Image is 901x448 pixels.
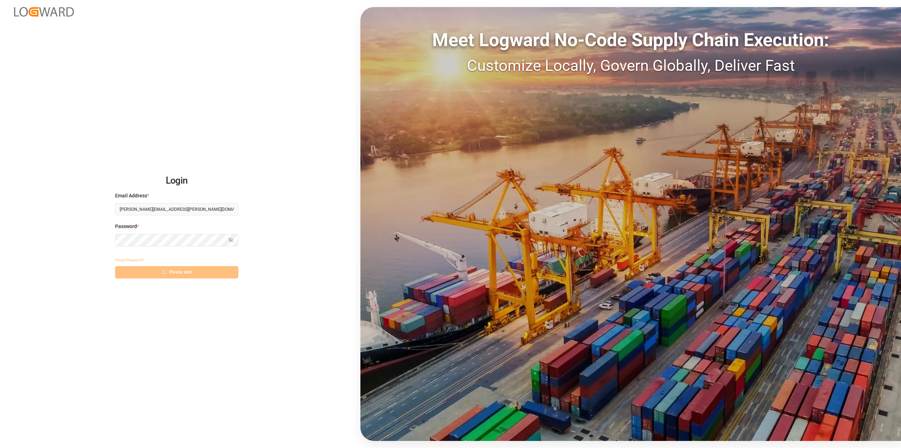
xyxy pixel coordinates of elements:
span: Email Address [115,192,147,200]
div: Meet Logward No-Code Supply Chain Execution: [360,26,901,54]
input: Enter your email [115,203,238,215]
h2: Login [115,170,238,192]
img: Logward_new_orange.png [14,7,74,17]
div: Customize Locally, Govern Globally, Deliver Fast [360,54,901,77]
span: Password [115,223,137,230]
